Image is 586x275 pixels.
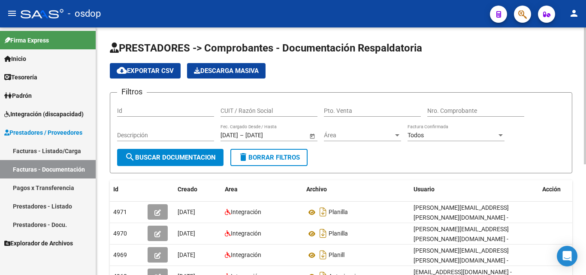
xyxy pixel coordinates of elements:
[125,152,135,162] mat-icon: search
[221,180,303,199] datatable-header-cell: Area
[317,248,329,262] i: Descargar documento
[187,63,266,79] button: Descarga Masiva
[68,4,101,23] span: - osdop
[7,8,17,18] mat-icon: menu
[317,227,329,240] i: Descargar documento
[231,230,261,237] span: Integración
[414,226,509,252] span: [PERSON_NAME][EMAIL_ADDRESS][PERSON_NAME][DOMAIN_NAME] - [PERSON_NAME]
[414,186,435,193] span: Usuario
[4,73,37,82] span: Tesorería
[4,109,84,119] span: Integración (discapacidad)
[408,132,424,139] span: Todos
[110,42,422,54] span: PRESTADORES -> Comprobantes - Documentación Respaldatoria
[174,180,221,199] datatable-header-cell: Creado
[4,239,73,248] span: Explorador de Archivos
[117,86,147,98] h3: Filtros
[117,149,224,166] button: Buscar Documentacion
[231,209,261,215] span: Integración
[324,132,393,139] span: Área
[221,132,238,139] input: Fecha inicio
[557,246,577,266] div: Open Intercom Messenger
[110,180,144,199] datatable-header-cell: Id
[113,251,127,258] span: 4969
[225,186,238,193] span: Area
[238,154,300,161] span: Borrar Filtros
[569,8,579,18] mat-icon: person
[113,230,127,237] span: 4970
[194,67,259,75] span: Descarga Masiva
[245,132,287,139] input: Fecha fin
[110,63,181,79] button: Exportar CSV
[125,154,216,161] span: Buscar Documentacion
[240,132,244,139] span: –
[414,204,509,231] span: [PERSON_NAME][EMAIL_ADDRESS][PERSON_NAME][DOMAIN_NAME] - [PERSON_NAME]
[4,36,49,45] span: Firma Express
[308,131,317,140] button: Open calendar
[113,209,127,215] span: 4971
[178,251,195,258] span: [DATE]
[542,186,561,193] span: Acción
[539,180,582,199] datatable-header-cell: Acción
[4,128,82,137] span: Prestadores / Proveedores
[329,209,348,216] span: Planilla
[178,209,195,215] span: [DATE]
[238,152,248,162] mat-icon: delete
[329,252,344,259] span: Planill
[317,205,329,219] i: Descargar documento
[4,91,32,100] span: Padrón
[329,230,348,237] span: Planilla
[306,186,327,193] span: Archivo
[178,230,195,237] span: [DATE]
[178,186,197,193] span: Creado
[117,67,174,75] span: Exportar CSV
[4,54,26,63] span: Inicio
[187,63,266,79] app-download-masive: Descarga masiva de comprobantes (adjuntos)
[303,180,410,199] datatable-header-cell: Archivo
[230,149,308,166] button: Borrar Filtros
[231,251,261,258] span: Integración
[410,180,539,199] datatable-header-cell: Usuario
[113,186,118,193] span: Id
[117,65,127,76] mat-icon: cloud_download
[414,247,509,274] span: [PERSON_NAME][EMAIL_ADDRESS][PERSON_NAME][DOMAIN_NAME] - [PERSON_NAME]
